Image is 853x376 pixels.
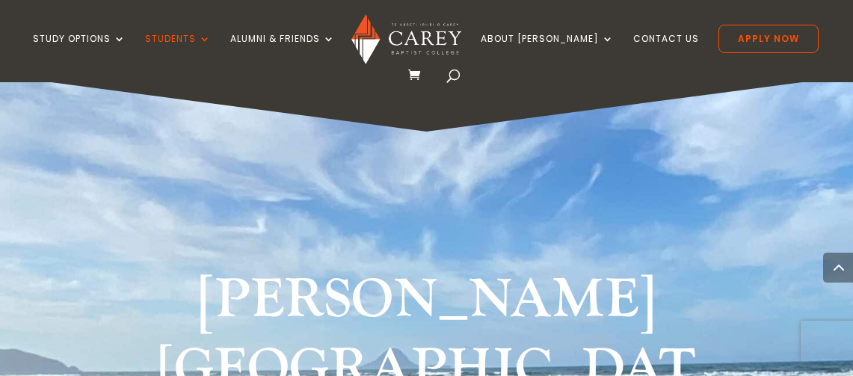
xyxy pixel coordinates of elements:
a: Apply Now [718,25,819,53]
a: Contact Us [633,34,699,69]
a: Alumni & Friends [230,34,335,69]
a: Students [145,34,211,69]
a: Study Options [33,34,126,69]
a: About [PERSON_NAME] [481,34,614,69]
img: Carey Baptist College [351,14,461,64]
